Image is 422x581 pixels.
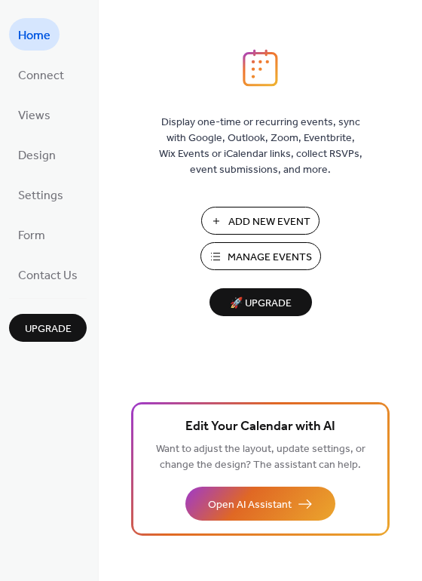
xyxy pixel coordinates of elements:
[209,288,312,316] button: 🚀 Upgrade
[208,497,292,513] span: Open AI Assistant
[9,58,73,91] a: Connect
[18,64,64,88] span: Connect
[156,439,365,475] span: Want to adjust the layout, update settings, or change the design? The assistant can help.
[159,115,362,178] span: Display one-time or recurring events, sync with Google, Outlook, Zoom, Eventbrite, Wix Events or ...
[18,184,63,207] span: Settings
[219,294,303,314] span: 🚀 Upgrade
[228,250,312,266] span: Manage Events
[9,18,60,51] a: Home
[9,218,54,251] a: Form
[9,258,87,290] a: Contact Us
[228,214,310,230] span: Add New Event
[9,314,87,342] button: Upgrade
[18,224,45,247] span: Form
[185,487,335,521] button: Open AI Assistant
[18,24,50,48] span: Home
[185,417,335,438] span: Edit Your Calendar with AI
[201,207,320,235] button: Add New Event
[200,242,321,270] button: Manage Events
[243,49,277,87] img: logo_icon.svg
[9,178,72,211] a: Settings
[25,321,72,337] span: Upgrade
[18,144,56,168] span: Design
[18,264,78,287] span: Contact Us
[9,138,65,171] a: Design
[9,98,60,131] a: Views
[18,104,50,128] span: Views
